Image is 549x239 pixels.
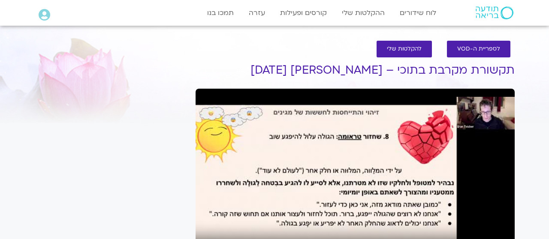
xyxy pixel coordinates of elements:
a: עזרה [244,5,269,21]
span: לספריית ה-VOD [457,46,500,52]
a: להקלטות שלי [377,41,432,57]
img: תודעה בריאה [476,6,513,19]
a: קורסים ופעילות [276,5,331,21]
h1: תקשורת מקרבת בתוכי – [PERSON_NAME] [DATE] [196,64,515,77]
a: תמכו בנו [203,5,238,21]
a: לספריית ה-VOD [447,41,510,57]
span: להקלטות שלי [387,46,422,52]
a: ההקלטות שלי [338,5,389,21]
a: לוח שידורים [395,5,440,21]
